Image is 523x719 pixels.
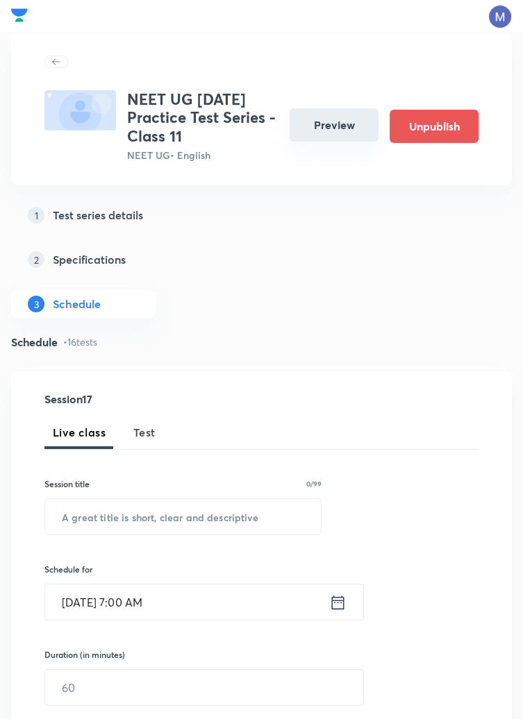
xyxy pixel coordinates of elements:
[53,424,106,441] span: Live class
[45,499,321,534] input: A great title is short, clear and descriptive
[28,296,44,312] p: 3
[290,108,379,142] button: Preview
[53,207,143,223] h5: Test series details
[11,5,28,26] img: Company Logo
[390,110,479,143] button: Unpublish
[488,5,512,28] img: Mangilal Choudhary
[53,251,126,268] h5: Specifications
[45,670,363,705] input: 60
[28,207,44,223] p: 1
[11,201,512,229] a: 1Test series details
[306,480,322,487] p: 0/99
[53,296,101,312] h5: Schedule
[44,648,125,661] h6: Duration (in minutes)
[28,251,44,268] p: 2
[11,337,58,348] h4: Schedule
[44,563,322,575] h6: Schedule for
[127,148,279,162] p: NEET UG • English
[63,335,97,349] p: • 16 tests
[11,5,28,29] a: Company Logo
[127,90,279,145] h3: NEET UG [DATE] Practice Test Series - Class 11
[133,424,156,441] span: Test
[11,246,512,273] a: 2Specifications
[44,477,90,490] h6: Session title
[44,90,116,130] img: fallback-thumbnail.png
[44,394,269,405] h4: Session 17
